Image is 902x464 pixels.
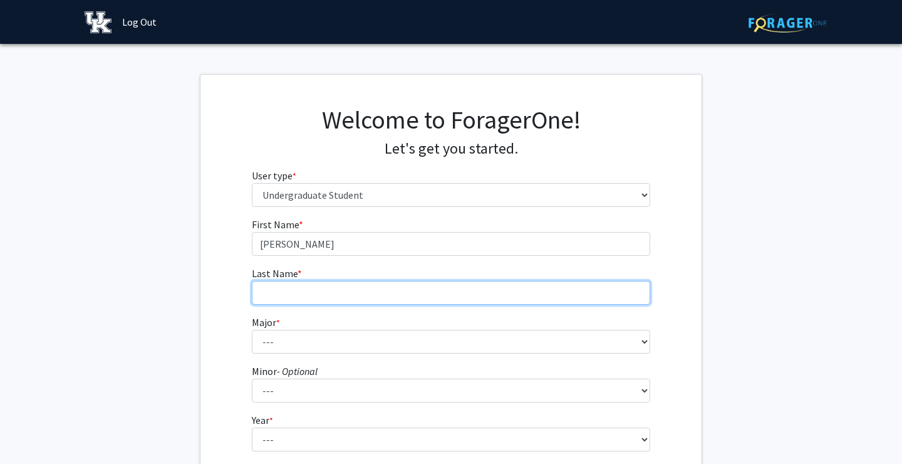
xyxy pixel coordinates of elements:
span: Last Name [252,267,298,280]
span: First Name [252,218,299,231]
img: ForagerOne Logo [749,13,827,33]
label: User type [252,168,296,183]
i: - Optional [277,365,318,377]
img: University of Kentucky Logo [85,11,111,33]
iframe: Chat [9,408,53,455]
label: Year [252,413,273,428]
h4: Let's get you started. [252,140,651,158]
label: Minor [252,364,318,379]
label: Major [252,315,280,330]
h1: Welcome to ForagerOne! [252,105,651,135]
